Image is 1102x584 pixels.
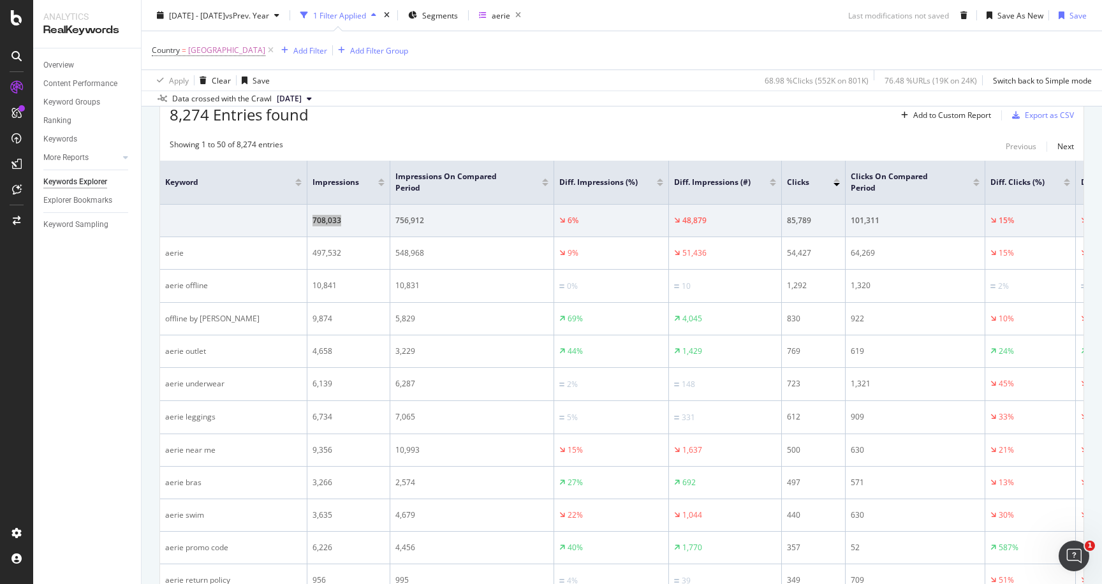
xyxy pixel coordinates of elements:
div: 33% [999,411,1014,423]
span: Impressions [312,177,359,188]
div: 440 [787,509,840,521]
div: 2,574 [395,477,548,488]
div: 2% [567,379,578,390]
div: aerie [165,247,302,259]
div: 630 [851,509,980,521]
div: 6,287 [395,378,548,390]
div: Showing 1 to 50 of 8,274 entries [170,139,283,154]
button: Add Filter Group [333,43,408,58]
div: 1,044 [682,509,702,521]
div: times [381,9,392,22]
div: 619 [851,346,980,357]
div: 52 [851,542,980,553]
div: 51,436 [682,247,707,259]
div: 101,311 [851,215,980,226]
div: Keywords [43,133,77,146]
div: 22% [568,509,583,521]
div: Next [1057,141,1074,152]
div: 548,968 [395,247,548,259]
div: 692 [682,477,696,488]
div: Previous [1006,141,1036,152]
img: Equal [990,284,995,288]
div: Last modifications not saved [848,10,949,20]
div: 1,770 [682,542,702,553]
div: 723 [787,378,840,390]
iframe: Intercom live chat [1059,541,1089,571]
span: Clicks On Compared Period [851,171,954,194]
div: 4,679 [395,509,548,521]
div: 10 [682,281,691,292]
div: 15% [999,247,1014,259]
div: 9% [568,247,578,259]
div: 48,879 [682,215,707,226]
span: Clicks [787,177,814,188]
div: 1 Filter Applied [313,10,366,20]
a: Ranking [43,114,132,128]
button: [DATE] [272,91,317,106]
div: Overview [43,59,74,72]
div: 571 [851,477,980,488]
div: 9,356 [312,444,385,456]
div: Ranking [43,114,71,128]
div: Add to Custom Report [913,112,991,119]
div: 3,229 [395,346,548,357]
button: Apply [152,70,189,91]
div: 756,912 [395,215,548,226]
div: Add Filter [293,45,327,55]
div: aerie near me [165,444,302,456]
img: Equal [674,284,679,288]
div: 0% [567,281,578,292]
a: More Reports [43,151,119,164]
div: More Reports [43,151,89,164]
div: 612 [787,411,840,423]
div: 45% [999,378,1014,390]
div: 68.98 % Clicks ( 552K on 801K ) [765,75,869,85]
div: aerie leggings [165,411,302,423]
div: 1,320 [851,280,980,291]
div: 10,841 [312,280,385,291]
div: aerie underwear [165,378,302,390]
div: 4,658 [312,346,385,357]
div: 922 [851,313,980,325]
div: 3,635 [312,509,385,521]
div: 500 [787,444,840,456]
div: RealKeywords [43,23,131,38]
div: 4,045 [682,313,702,325]
div: 7,065 [395,411,548,423]
button: Previous [1006,139,1036,154]
div: 64,269 [851,247,980,259]
span: [DATE] - [DATE] [169,10,225,20]
span: Diff. Impressions (%) [559,177,638,188]
div: aerie swim [165,509,302,521]
span: Impressions On Compared Period [395,171,523,194]
div: aerie bras [165,477,302,488]
a: Keywords Explorer [43,175,132,189]
button: Save [237,70,270,91]
div: 708,033 [312,215,385,226]
div: Switch back to Simple mode [993,75,1092,85]
div: 40% [568,542,583,553]
button: Segments [403,5,463,26]
div: Content Performance [43,77,117,91]
div: offline by [PERSON_NAME] [165,313,302,325]
div: 769 [787,346,840,357]
div: 30% [999,509,1014,521]
button: Switch back to Simple mode [988,70,1092,91]
span: Country [152,45,180,55]
div: Explorer Bookmarks [43,194,112,207]
img: Equal [559,383,564,386]
span: Diff. Impressions (#) [674,177,751,188]
div: 44% [568,346,583,357]
div: 148 [682,379,695,390]
button: Save As New [981,5,1043,26]
div: 357 [787,542,840,553]
div: 76.48 % URLs ( 19K on 24K ) [885,75,977,85]
div: Add Filter Group [350,45,408,55]
div: 13% [999,477,1014,488]
div: 27% [568,477,583,488]
div: Clear [212,75,231,85]
button: Add Filter [276,43,327,58]
span: Segments [422,10,458,20]
div: 909 [851,411,980,423]
img: Equal [674,579,679,583]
